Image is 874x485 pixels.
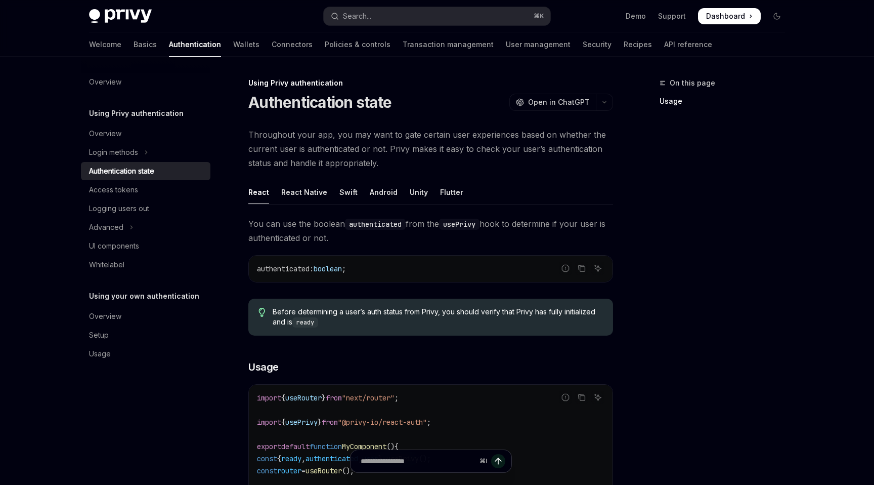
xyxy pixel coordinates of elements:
[89,9,152,23] img: dark logo
[89,310,121,322] div: Overview
[559,262,572,275] button: Report incorrect code
[509,94,596,111] button: Open in ChatGPT
[326,393,342,402] span: from
[257,264,310,273] span: authenticated
[81,345,210,363] a: Usage
[89,329,109,341] div: Setup
[528,97,590,107] span: Open in ChatGPT
[660,93,793,109] a: Usage
[342,442,386,451] span: MyComponent
[339,180,358,204] div: Swift
[698,8,761,24] a: Dashboard
[285,393,322,402] span: useRouter
[410,180,428,204] div: Unity
[325,32,390,57] a: Policies & controls
[345,219,406,230] code: authenticated
[89,165,154,177] div: Authentication state
[248,360,279,374] span: Usage
[591,391,604,404] button: Ask AI
[81,125,210,143] a: Overview
[257,442,281,451] span: export
[89,128,121,140] div: Overview
[386,442,395,451] span: ()
[318,418,322,427] span: }
[233,32,259,57] a: Wallets
[248,93,391,111] h1: Authentication state
[81,162,210,180] a: Authentication state
[81,237,210,255] a: UI components
[440,180,463,204] div: Flutter
[314,264,342,273] span: boolean
[272,32,313,57] a: Connectors
[89,259,124,271] div: Whitelabel
[343,10,371,22] div: Search...
[89,146,138,158] div: Login methods
[706,11,745,21] span: Dashboard
[89,240,139,252] div: UI components
[506,32,571,57] a: User management
[322,393,326,402] span: }
[427,418,431,427] span: ;
[285,418,318,427] span: usePrivy
[395,393,399,402] span: ;
[89,107,184,119] h5: Using Privy authentication
[89,32,121,57] a: Welcome
[491,454,505,468] button: Send message
[273,307,603,328] span: Before determining a user’s auth status from Privy, you should verify that Privy has fully initia...
[439,219,479,230] code: usePrivy
[626,11,646,21] a: Demo
[248,217,613,245] span: You can use the boolean from the hook to determine if your user is authenticated or not.
[575,391,588,404] button: Copy the contents from the code block
[258,308,266,317] svg: Tip
[559,391,572,404] button: Report incorrect code
[292,317,318,328] code: ready
[89,76,121,88] div: Overview
[81,143,210,161] button: Toggle Login methods section
[248,180,269,204] div: React
[81,73,210,91] a: Overview
[624,32,652,57] a: Recipes
[322,418,338,427] span: from
[281,418,285,427] span: {
[395,442,399,451] span: {
[248,128,613,170] span: Throughout your app, you may want to gate certain user experiences based on whether the current u...
[342,393,395,402] span: "next/router"
[310,442,342,451] span: function
[89,184,138,196] div: Access tokens
[658,11,686,21] a: Support
[134,32,157,57] a: Basics
[169,32,221,57] a: Authentication
[403,32,494,57] a: Transaction management
[89,290,199,302] h5: Using your own authentication
[338,418,427,427] span: "@privy-io/react-auth"
[248,78,613,88] div: Using Privy authentication
[281,393,285,402] span: {
[257,418,281,427] span: import
[81,307,210,326] a: Overview
[257,393,281,402] span: import
[81,326,210,344] a: Setup
[591,262,604,275] button: Ask AI
[310,264,314,273] span: :
[89,221,123,233] div: Advanced
[664,32,712,57] a: API reference
[575,262,588,275] button: Copy the contents from the code block
[670,77,715,89] span: On this page
[534,12,544,20] span: ⌘ K
[370,180,398,204] div: Android
[324,7,550,25] button: Open search
[281,442,310,451] span: default
[769,8,785,24] button: Toggle dark mode
[81,181,210,199] a: Access tokens
[281,180,327,204] div: React Native
[583,32,611,57] a: Security
[81,218,210,236] button: Toggle Advanced section
[81,199,210,218] a: Logging users out
[89,348,111,360] div: Usage
[89,203,149,215] div: Logging users out
[342,264,346,273] span: ;
[81,256,210,274] a: Whitelabel
[361,450,475,472] input: Ask a question...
